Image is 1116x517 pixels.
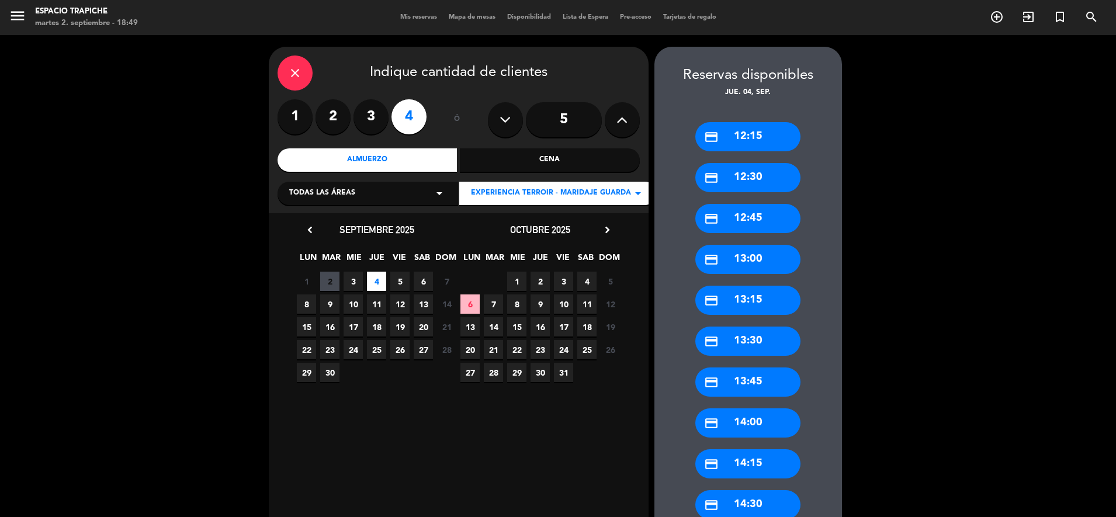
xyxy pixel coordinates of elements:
[554,340,573,359] span: 24
[353,99,389,134] label: 3
[601,224,614,236] i: chevron_right
[704,130,719,144] i: credit_card
[501,14,557,20] span: Disponibilidad
[1053,10,1067,24] i: turned_in_not
[414,340,433,359] span: 27
[367,251,386,270] span: JUE
[460,294,480,314] span: 6
[320,294,339,314] span: 9
[990,10,1004,24] i: add_circle_outline
[704,457,719,471] i: credit_card
[414,317,433,336] span: 20
[577,317,597,336] span: 18
[601,340,620,359] span: 26
[614,14,657,20] span: Pre-acceso
[344,317,363,336] span: 17
[577,272,597,291] span: 4
[288,66,302,80] i: close
[460,363,480,382] span: 27
[413,251,432,270] span: SAB
[390,251,409,270] span: VIE
[1084,10,1098,24] i: search
[390,294,410,314] span: 12
[390,272,410,291] span: 5
[654,87,842,99] div: jue. 04, sep.
[507,294,526,314] span: 8
[601,294,620,314] span: 12
[316,99,351,134] label: 2
[510,224,570,235] span: octubre 2025
[297,317,316,336] span: 15
[278,148,458,172] div: Almuerzo
[657,14,722,20] span: Tarjetas de regalo
[554,272,573,291] span: 3
[554,294,573,314] span: 10
[531,340,550,359] span: 23
[1021,10,1035,24] i: exit_to_app
[394,14,443,20] span: Mis reservas
[484,363,503,382] span: 28
[35,18,138,29] div: martes 2. septiembre - 18:49
[695,449,800,478] div: 14:15
[414,272,433,291] span: 6
[508,251,527,270] span: MIE
[35,6,138,18] div: Espacio Trapiche
[390,340,410,359] span: 26
[344,251,363,270] span: MIE
[437,340,456,359] span: 28
[344,294,363,314] span: 10
[437,272,456,291] span: 7
[695,204,800,233] div: 12:45
[414,294,433,314] span: 13
[695,408,800,438] div: 14:00
[507,317,526,336] span: 15
[531,317,550,336] span: 16
[278,99,313,134] label: 1
[576,251,595,270] span: SAB
[471,188,631,199] span: Experiencia Terroir - Maridaje Guarda
[320,317,339,336] span: 16
[695,245,800,274] div: 13:00
[432,186,446,200] i: arrow_drop_down
[531,272,550,291] span: 2
[484,340,503,359] span: 21
[531,294,550,314] span: 9
[601,272,620,291] span: 5
[577,294,597,314] span: 11
[531,363,550,382] span: 30
[367,294,386,314] span: 11
[320,272,339,291] span: 2
[297,294,316,314] span: 8
[297,363,316,382] span: 29
[695,286,800,315] div: 13:15
[320,340,339,359] span: 23
[695,122,800,151] div: 12:15
[367,340,386,359] span: 25
[297,272,316,291] span: 1
[299,251,318,270] span: LUN
[437,294,456,314] span: 14
[704,252,719,267] i: credit_card
[704,334,719,349] i: credit_card
[320,363,339,382] span: 30
[443,14,501,20] span: Mapa de mesas
[460,148,640,172] div: Cena
[577,340,597,359] span: 25
[554,317,573,336] span: 17
[554,363,573,382] span: 31
[344,272,363,291] span: 3
[460,340,480,359] span: 20
[462,251,481,270] span: LUN
[557,14,614,20] span: Lista de Espera
[289,188,355,199] span: Todas las áreas
[601,317,620,336] span: 19
[507,272,526,291] span: 1
[339,224,414,235] span: septiembre 2025
[485,251,504,270] span: MAR
[654,64,842,87] div: Reservas disponibles
[695,367,800,397] div: 13:45
[391,99,427,134] label: 4
[437,317,456,336] span: 21
[278,55,640,91] div: Indique cantidad de clientes
[484,317,503,336] span: 14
